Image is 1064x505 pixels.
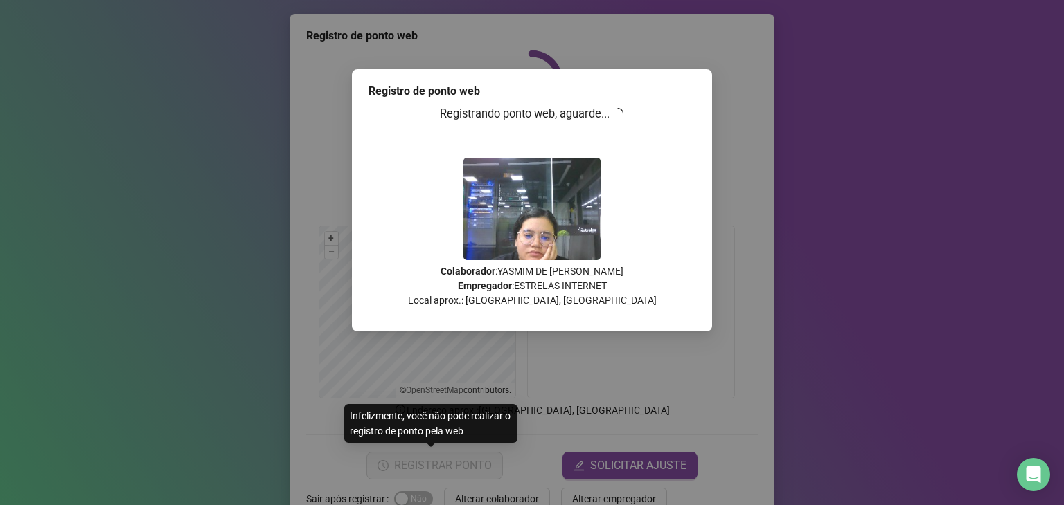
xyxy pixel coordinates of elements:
[612,108,623,119] span: loading
[441,266,495,277] strong: Colaborador
[369,83,695,100] div: Registro de ponto web
[458,280,512,291] strong: Empregador
[1017,458,1050,491] div: Open Intercom Messenger
[369,264,695,308] p: : YASMIM DE [PERSON_NAME] : ESTRELAS INTERNET Local aprox.: [GEOGRAPHIC_DATA], [GEOGRAPHIC_DATA]
[369,105,695,123] h3: Registrando ponto web, aguarde...
[463,158,601,260] img: Z
[344,404,517,443] div: Infelizmente, você não pode realizar o registro de ponto pela web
